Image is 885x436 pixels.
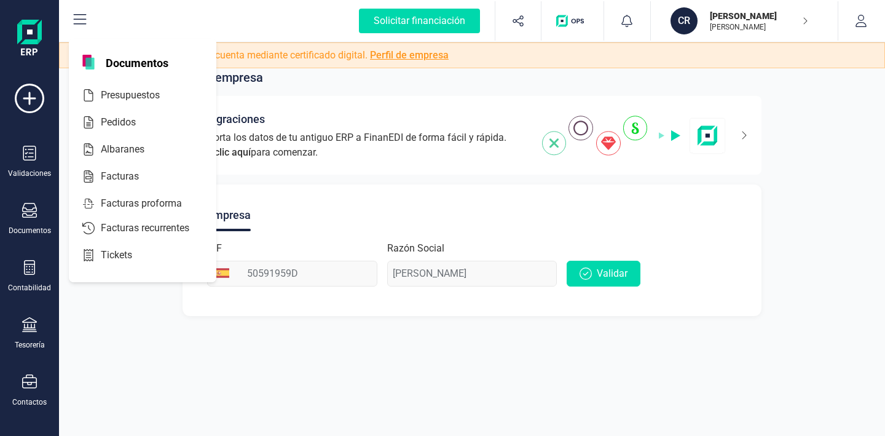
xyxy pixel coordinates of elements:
[17,20,42,59] img: Logo Finanedi
[96,48,449,63] span: Tienes pendiente validar la cuenta mediante certificado digital.
[8,283,51,293] div: Contabilidad
[387,241,444,256] label: Razón Social
[96,115,158,130] span: Pedidos
[98,55,176,69] span: Documentos
[567,261,640,287] button: Validar
[671,7,698,34] div: CR
[344,1,495,41] button: Solicitar financiación
[207,199,251,231] div: Empresa
[197,111,265,128] span: Integraciones
[96,248,154,263] span: Tickets
[96,142,167,157] span: Albaranes
[556,15,589,27] img: Logo de OPS
[96,88,182,103] span: Presupuestos
[183,69,263,86] span: Perfil empresa
[597,266,627,281] span: Validar
[96,169,161,184] span: Facturas
[214,146,251,158] span: clic aquí
[549,1,596,41] button: Logo de OPS
[666,1,823,41] button: CR[PERSON_NAME][PERSON_NAME]
[197,130,527,160] span: Importa los datos de tu antiguo ERP a FinanEDI de forma fácil y rápida. Haz para comenzar.
[96,221,211,236] span: Facturas recurrentes
[710,22,808,32] p: [PERSON_NAME]
[8,168,51,178] div: Validaciones
[9,226,51,236] div: Documentos
[710,10,808,22] p: [PERSON_NAME]
[12,397,47,407] div: Contactos
[542,116,726,156] img: integrations-img
[359,9,480,33] div: Solicitar financiación
[370,49,449,61] a: Perfil de empresa
[15,340,45,350] div: Tesorería
[96,196,204,211] span: Facturas proforma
